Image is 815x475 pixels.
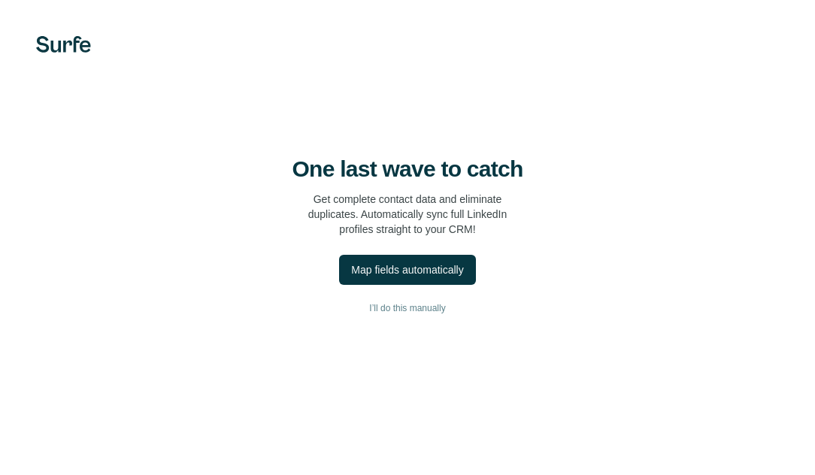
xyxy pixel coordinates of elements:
[292,156,523,183] h4: One last wave to catch
[36,36,91,53] img: Surfe's logo
[308,192,507,237] p: Get complete contact data and eliminate duplicates. Automatically sync full LinkedIn profiles str...
[369,301,445,315] span: I’ll do this manually
[351,262,463,277] div: Map fields automatically
[30,297,785,319] button: I’ll do this manually
[339,255,475,285] button: Map fields automatically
